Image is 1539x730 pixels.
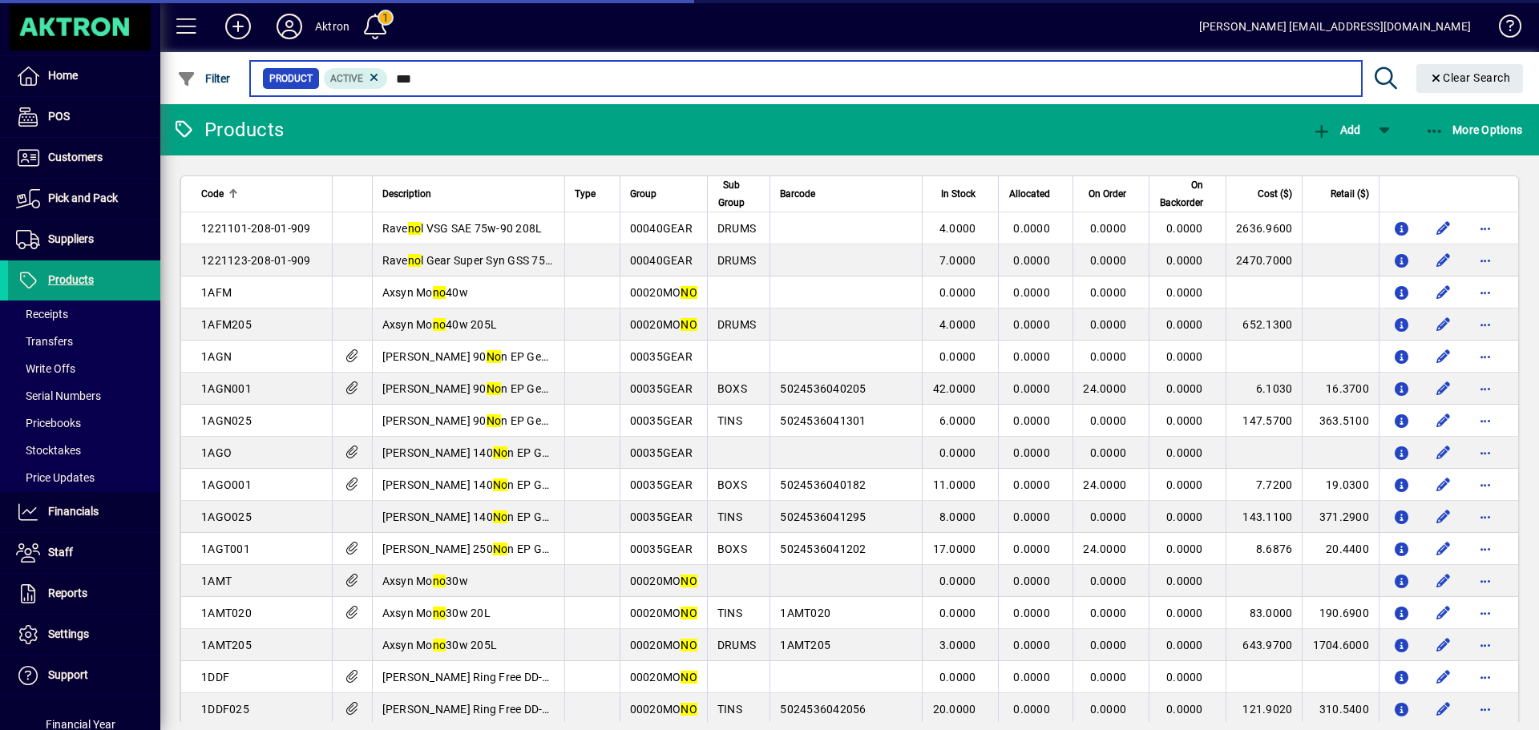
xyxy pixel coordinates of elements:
[1472,376,1498,401] button: More options
[1429,71,1511,84] span: Clear Search
[1090,639,1127,651] span: 0.0000
[1166,510,1203,523] span: 0.0000
[1431,600,1456,626] button: Edit
[681,671,697,684] em: NO
[1472,312,1498,337] button: More options
[382,478,591,491] span: [PERSON_NAME] 140 n EP Gear Oil 1L
[681,286,697,299] em: NO
[1431,216,1456,241] button: Edit
[941,185,976,203] span: In Stock
[1302,405,1379,437] td: 363.5100
[8,492,160,532] a: Financials
[1159,176,1217,212] div: On Backorder
[717,542,747,555] span: BOXS
[201,478,252,491] span: 1AGO001
[1013,510,1050,523] span: 0.0000
[1013,478,1050,491] span: 0.0000
[201,254,311,267] span: 1221123-208-01-909
[1009,185,1050,203] span: Allocated
[1308,115,1364,144] button: Add
[630,446,693,459] span: 00035GEAR
[330,73,363,84] span: Active
[201,671,229,684] span: 1DDF
[493,446,508,459] em: No
[433,575,446,587] em: no
[717,254,756,267] span: DRUMS
[1090,414,1127,427] span: 0.0000
[433,286,446,299] em: no
[717,478,747,491] span: BOXS
[1090,575,1127,587] span: 0.0000
[201,575,232,587] span: 1AMT
[1083,382,1126,395] span: 24.0000
[324,68,388,89] mat-chip: Activation Status: Active
[681,703,697,716] em: NO
[1089,185,1126,203] span: On Order
[1472,600,1498,626] button: More options
[939,446,976,459] span: 0.0000
[780,478,866,491] span: 5024536040182
[172,117,284,143] div: Products
[1421,115,1527,144] button: More Options
[173,64,235,93] button: Filter
[1302,501,1379,533] td: 371.2900
[201,607,252,619] span: 1AMT020
[264,12,315,41] button: Profile
[1013,446,1050,459] span: 0.0000
[269,71,313,87] span: Product
[1226,405,1303,437] td: 147.5700
[201,510,252,523] span: 1AGO025
[1302,469,1379,501] td: 19.0300
[212,12,264,41] button: Add
[575,185,596,203] span: Type
[780,510,866,523] span: 5024536041295
[1013,222,1050,235] span: 0.0000
[1166,671,1203,684] span: 0.0000
[681,639,697,651] em: NO
[1431,248,1456,273] button: Edit
[1472,408,1498,434] button: More options
[487,350,502,363] em: No
[1431,376,1456,401] button: Edit
[1226,501,1303,533] td: 143.1100
[1472,632,1498,658] button: More options
[1008,185,1064,203] div: Allocated
[1431,568,1456,594] button: Edit
[1090,254,1127,267] span: 0.0000
[1166,414,1203,427] span: 0.0000
[1199,14,1471,39] div: [PERSON_NAME] [EMAIL_ADDRESS][DOMAIN_NAME]
[16,308,68,321] span: Receipts
[8,615,160,655] a: Settings
[1166,575,1203,587] span: 0.0000
[8,382,160,409] a: Serial Numbers
[1166,639,1203,651] span: 0.0000
[717,318,756,331] span: DRUMS
[1472,504,1498,530] button: More options
[16,335,73,348] span: Transfers
[48,627,89,640] span: Settings
[8,655,160,696] a: Support
[1472,696,1498,722] button: More options
[201,185,322,203] div: Code
[630,703,697,716] span: 00020MO
[382,185,555,203] div: Description
[177,72,231,85] span: Filter
[939,222,976,235] span: 4.0000
[487,414,502,427] em: No
[932,185,990,203] div: In Stock
[1166,318,1203,331] span: 0.0000
[1431,536,1456,562] button: Edit
[16,417,81,430] span: Pricebooks
[201,639,252,651] span: 1AMT205
[630,185,697,203] div: Group
[493,478,508,491] em: No
[16,444,81,457] span: Stocktakes
[8,409,160,437] a: Pricebooks
[382,607,491,619] span: Axsyn Mo 30w 20L
[1166,350,1203,363] span: 0.0000
[408,222,422,235] em: no
[939,286,976,299] span: 0.0000
[780,703,866,716] span: 5024536042056
[48,546,73,559] span: Staff
[1083,478,1126,491] span: 24.0000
